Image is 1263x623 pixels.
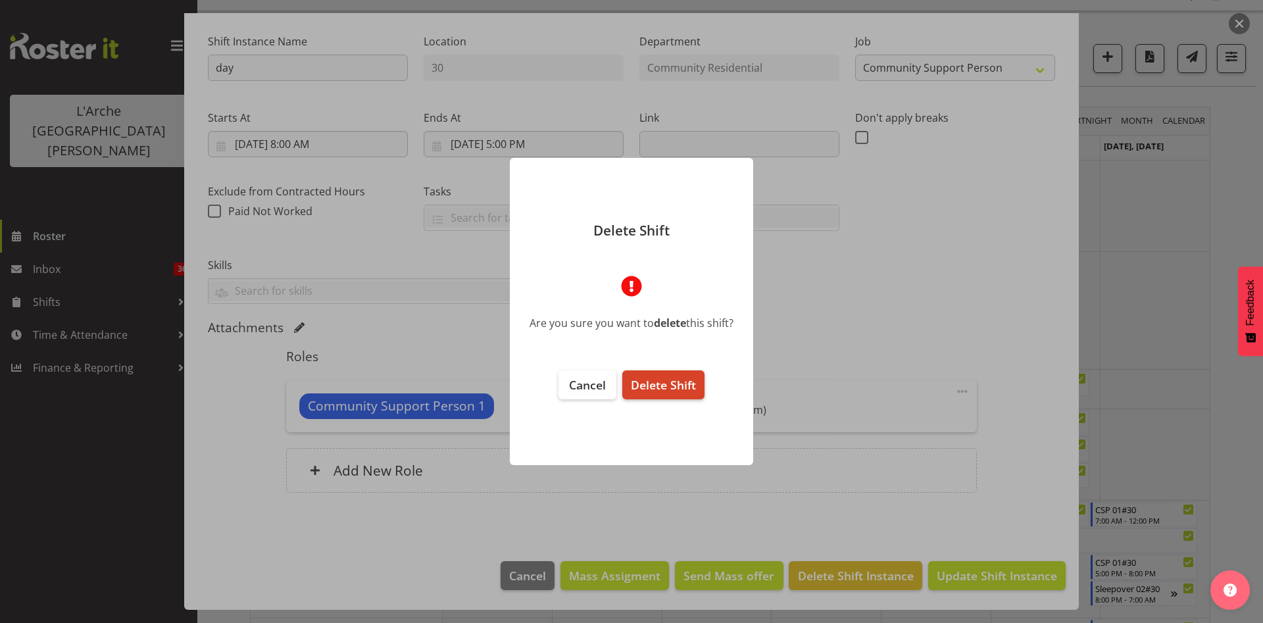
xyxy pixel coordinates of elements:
[558,370,616,399] button: Cancel
[622,370,705,399] button: Delete Shift
[1224,584,1237,597] img: help-xxl-2.png
[523,224,740,237] p: Delete Shift
[654,316,686,330] b: delete
[631,377,696,393] span: Delete Shift
[1245,280,1256,326] span: Feedback
[569,377,606,393] span: Cancel
[1238,266,1263,356] button: Feedback - Show survey
[530,315,733,331] div: Are you sure you want to this shift?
